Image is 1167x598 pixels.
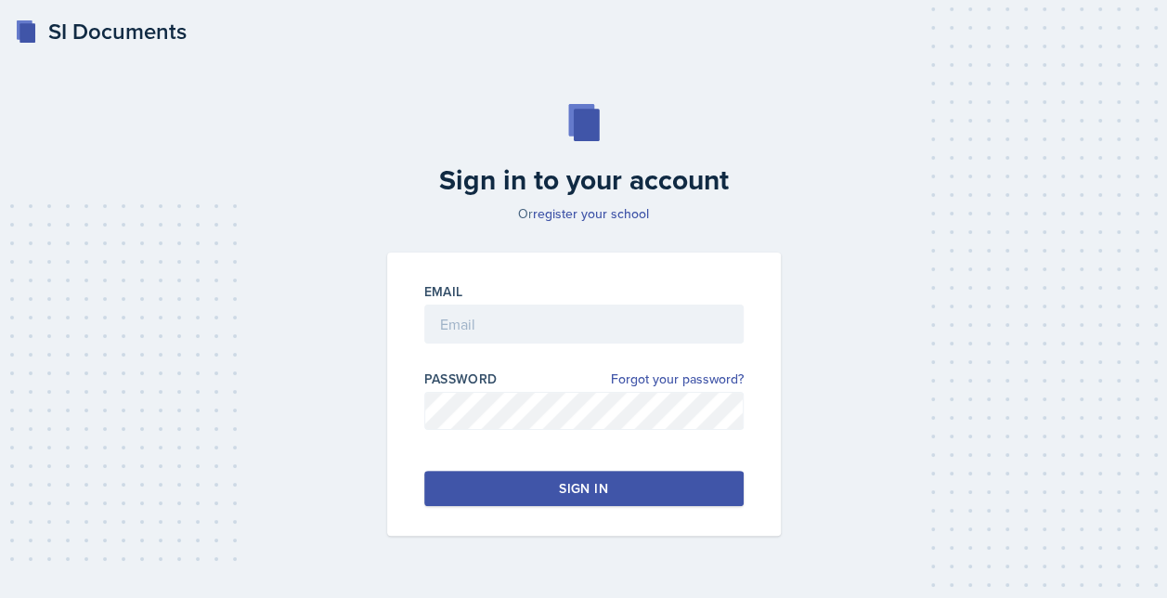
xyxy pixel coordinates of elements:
[424,471,744,506] button: Sign in
[559,479,607,498] div: Sign in
[424,282,463,301] label: Email
[533,204,649,223] a: register your school
[376,204,792,223] p: Or
[424,370,498,388] label: Password
[376,163,792,197] h2: Sign in to your account
[15,15,187,48] a: SI Documents
[424,305,744,344] input: Email
[611,370,744,389] a: Forgot your password?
